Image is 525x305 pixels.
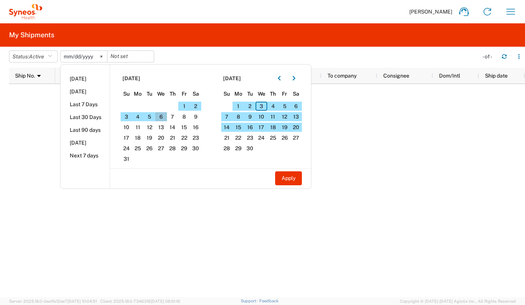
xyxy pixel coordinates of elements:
[190,102,202,111] span: 2
[267,123,279,132] span: 18
[190,90,202,97] span: Sa
[223,75,241,82] span: [DATE]
[244,112,256,121] span: 9
[132,90,144,97] span: Mo
[439,73,460,79] span: Dom/Intl
[144,144,155,153] span: 26
[15,73,35,79] span: Ship No.
[178,112,190,121] span: 8
[256,133,267,142] span: 24
[167,123,179,132] span: 14
[144,90,155,97] span: Tu
[167,133,179,142] span: 21
[409,8,452,15] span: [PERSON_NAME]
[29,53,44,59] span: Active
[61,98,110,111] li: Last 7 Days
[178,144,190,153] span: 29
[279,102,291,111] span: 5
[267,133,279,142] span: 25
[61,136,110,149] li: [DATE]
[221,90,233,97] span: Su
[244,133,256,142] span: 23
[121,123,132,132] span: 10
[233,144,244,153] span: 29
[155,112,167,121] span: 6
[121,133,132,142] span: 17
[244,144,256,153] span: 30
[328,73,357,79] span: To company
[61,111,110,124] li: Last 30 Days
[279,133,291,142] span: 26
[221,112,233,121] span: 7
[233,102,244,111] span: 1
[151,299,180,303] span: [DATE] 08:10:16
[290,102,302,111] span: 6
[279,90,291,97] span: Fr
[155,90,167,97] span: We
[290,133,302,142] span: 27
[190,144,202,153] span: 30
[122,75,140,82] span: [DATE]
[132,123,144,132] span: 11
[482,53,496,60] div: - of -
[9,50,58,63] button: Status:Active
[121,112,132,121] span: 3
[155,133,167,142] span: 20
[259,299,279,303] a: Feedback
[132,144,144,153] span: 25
[190,112,202,121] span: 9
[9,299,97,303] span: Server: 2025.18.0-daa1fe12ee7
[155,144,167,153] span: 27
[400,298,516,305] span: Copyright © [DATE]-[DATE] Agistix Inc., All Rights Reserved
[267,102,279,111] span: 4
[132,133,144,142] span: 18
[233,123,244,132] span: 15
[256,90,267,97] span: We
[167,90,179,97] span: Th
[256,123,267,132] span: 17
[121,90,132,97] span: Su
[61,124,110,136] li: Last 90 days
[290,123,302,132] span: 20
[61,51,107,62] input: Not set
[121,144,132,153] span: 24
[178,123,190,132] span: 15
[290,112,302,121] span: 13
[155,123,167,132] span: 13
[233,112,244,121] span: 8
[107,51,154,62] input: Not set
[121,154,132,163] span: 31
[267,112,279,121] span: 11
[290,90,302,97] span: Sa
[61,72,110,85] li: [DATE]
[244,102,256,111] span: 2
[144,133,155,142] span: 19
[144,123,155,132] span: 12
[256,102,267,111] span: 3
[233,90,244,97] span: Mo
[485,73,508,79] span: Ship date
[9,30,54,40] h2: My Shipments
[221,144,233,153] span: 28
[267,90,279,97] span: Th
[279,123,291,132] span: 19
[275,171,302,185] button: Apply
[178,102,190,111] span: 1
[178,90,190,97] span: Fr
[67,299,97,303] span: [DATE] 10:04:51
[256,112,267,121] span: 10
[241,299,260,303] a: Support
[61,149,110,162] li: Next 7 days
[190,123,202,132] span: 16
[61,85,110,98] li: [DATE]
[244,123,256,132] span: 16
[167,144,179,153] span: 28
[233,133,244,142] span: 22
[144,112,155,121] span: 5
[221,123,233,132] span: 14
[178,133,190,142] span: 22
[190,133,202,142] span: 23
[167,112,179,121] span: 7
[383,73,409,79] span: Consignee
[244,90,256,97] span: Tu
